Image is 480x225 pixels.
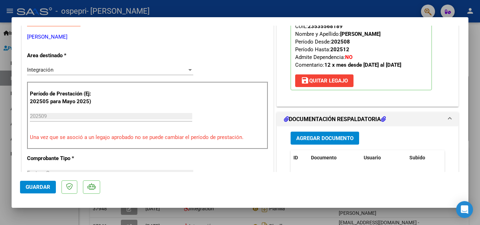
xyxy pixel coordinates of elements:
[295,74,353,87] button: Quitar Legajo
[20,181,56,193] button: Guardar
[308,22,343,30] div: 23535568189
[277,112,458,126] mat-expansion-panel-header: DOCUMENTACIÓN RESPALDATORIA
[291,150,308,165] datatable-header-cell: ID
[442,150,477,165] datatable-header-cell: Acción
[296,135,353,141] span: Agregar Documento
[27,67,53,73] span: Integración
[284,115,386,124] h1: DOCUMENTACIÓN RESPALDATORIA
[291,132,359,145] button: Agregar Documento
[409,155,425,160] span: Subido
[324,62,401,68] strong: 12 x mes desde [DATE] al [DATE]
[26,184,50,190] span: Guardar
[27,170,50,176] span: Factura C
[330,46,349,53] strong: 202512
[308,150,361,165] datatable-header-cell: Documento
[340,31,381,37] strong: [PERSON_NAME]
[361,150,407,165] datatable-header-cell: Usuario
[293,155,298,160] span: ID
[311,155,337,160] span: Documento
[27,154,99,163] p: Comprobante Tipo *
[456,201,473,218] div: Open Intercom Messenger
[30,90,100,106] p: Período de Prestación (Ej: 202505 para Mayo 2025)
[331,39,350,45] strong: 202508
[295,62,401,68] span: Comentario:
[27,52,99,60] p: Area destinado *
[407,150,442,165] datatable-header-cell: Subido
[364,155,381,160] span: Usuario
[27,21,80,27] span: ANALISIS PRESTADOR
[301,76,309,85] mat-icon: save
[30,133,265,141] p: Una vez que se asoció a un legajo aprobado no se puede cambiar el período de prestación.
[301,78,348,84] span: Quitar Legajo
[345,54,352,60] strong: NO
[27,33,268,41] p: [PERSON_NAME]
